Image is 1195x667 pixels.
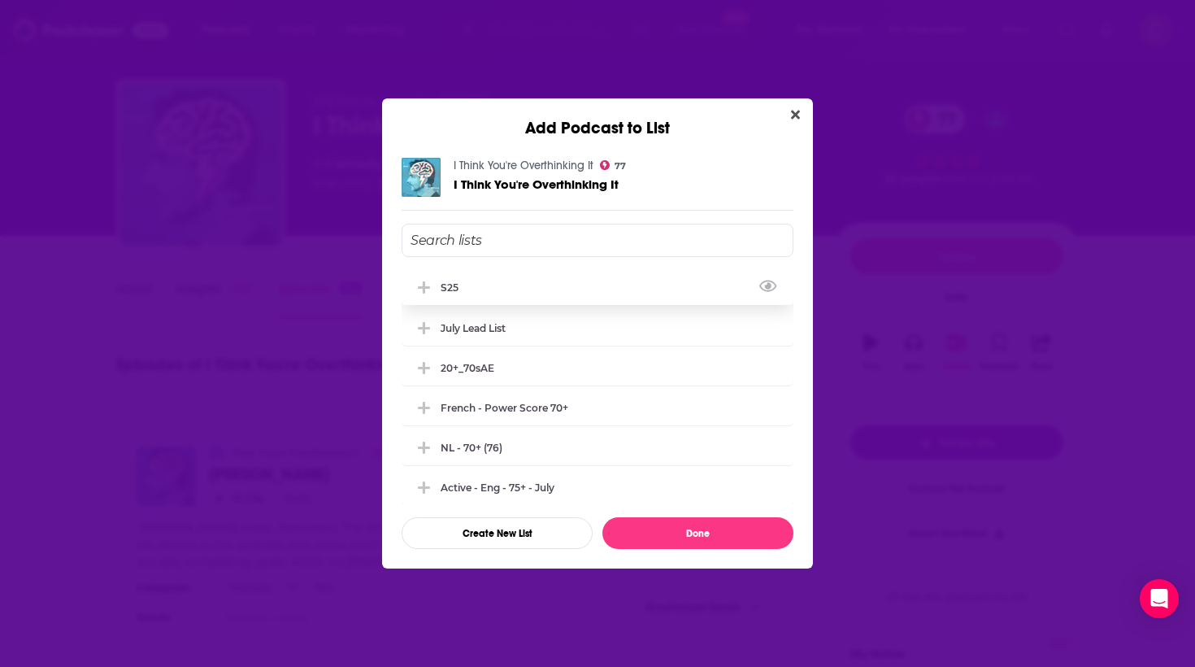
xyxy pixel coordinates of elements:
div: Open Intercom Messenger [1140,579,1179,618]
button: Create New List [402,517,593,549]
div: NL - 70+ (76) [402,429,793,465]
div: NL - 70+ (76) [441,442,502,454]
div: Add Podcast To List [402,224,793,549]
div: Add Podcast to List [382,98,813,138]
div: Active - Eng - 75+ - July [402,469,793,505]
img: I Think You're Overthinking It [402,158,441,197]
div: July Lead List [441,322,506,334]
div: Active - Eng - 75+ - July [441,482,554,494]
div: 20+_70sAE [441,362,494,374]
span: I Think You're Overthinking It [454,177,619,192]
a: I Think You're Overthinking It [454,177,619,191]
input: Search lists [402,224,793,257]
div: s25 [441,281,468,294]
a: 77 [600,160,626,170]
span: 77 [615,163,626,170]
div: French - Power Score 70+ [402,390,793,425]
button: Done [602,517,793,549]
a: I Think You're Overthinking It [454,159,593,172]
button: Close [784,105,806,125]
div: s25 [402,269,793,305]
div: French - Power Score 70+ [441,402,568,414]
div: 20+_70sAE [402,350,793,386]
div: July Lead List [402,310,793,346]
button: View Link [458,290,468,292]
